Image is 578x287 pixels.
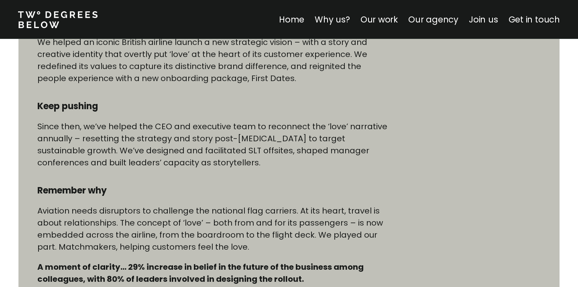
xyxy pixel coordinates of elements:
p: Since then, we’ve helped the CEO and executive team to reconnect the ‘love’ narrative annually – ... [37,120,390,169]
p: Aviation needs disruptors to challenge the national flag carriers. At its heart, travel is about ... [37,205,390,253]
a: Why us? [315,14,350,25]
h4: Remember why [37,185,390,197]
a: Home [279,14,304,25]
a: Our agency [408,14,458,25]
h5: A moment of clarity… 29% increase in belief in the future of the business among colleagues, with ... [37,261,390,285]
a: Our work [360,14,398,25]
a: Join us [469,14,498,25]
h4: Keep pushing [37,100,390,112]
a: Get in touch [509,14,560,25]
p: We helped an iconic British airline launch a new strategic vision – with a story and creative ide... [37,36,390,84]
